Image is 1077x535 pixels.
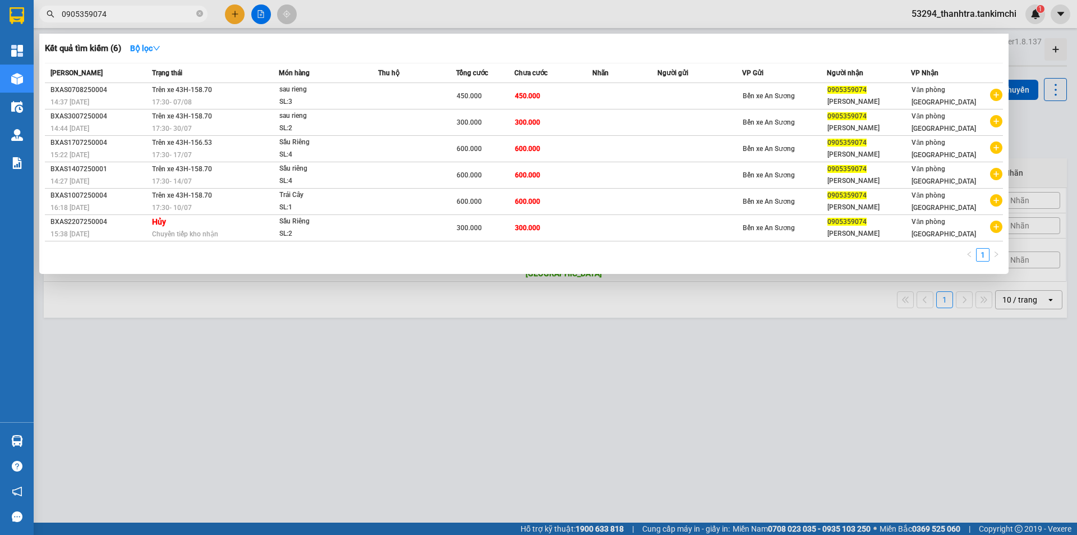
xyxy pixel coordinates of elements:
[963,248,976,262] li: Previous Page
[50,204,89,212] span: 16:18 [DATE]
[11,129,23,141] img: warehouse-icon
[457,171,482,179] span: 600.000
[279,228,363,240] div: SL: 2
[279,69,310,77] span: Món hàng
[45,43,121,54] h3: Kết quả tìm kiếm ( 6 )
[827,191,867,199] span: 0905359074
[62,8,194,20] input: Tìm tên, số ĐT hoặc mã đơn
[152,177,192,185] span: 17:30 - 14/07
[514,69,547,77] span: Chưa cước
[827,218,867,226] span: 0905359074
[912,191,976,212] span: Văn phòng [GEOGRAPHIC_DATA]
[196,10,203,17] span: close-circle
[990,168,1002,180] span: plus-circle
[911,69,938,77] span: VP Nhận
[50,137,149,149] div: BXAS1707250004
[50,177,89,185] span: 14:27 [DATE]
[50,125,89,132] span: 14:44 [DATE]
[966,251,973,258] span: left
[977,249,989,261] a: 1
[743,171,795,179] span: Bến xe An Sương
[152,151,192,159] span: 17:30 - 17/07
[515,92,540,100] span: 450.000
[456,69,488,77] span: Tổng cước
[11,435,23,447] img: warehouse-icon
[743,118,795,126] span: Bến xe An Sương
[279,189,363,202] div: Trái Cây
[827,175,911,187] div: [PERSON_NAME]
[827,112,867,120] span: 0905359074
[990,89,1002,101] span: plus-circle
[912,112,976,132] span: Văn phòng [GEOGRAPHIC_DATA]
[62,47,152,60] text: BXAS1208250002
[827,69,863,77] span: Người nhận
[990,194,1002,207] span: plus-circle
[743,224,795,232] span: Bến xe An Sương
[827,122,911,134] div: [PERSON_NAME]
[515,198,540,205] span: 600.000
[152,112,212,120] span: Trên xe 43H-158.70
[989,248,1003,262] li: Next Page
[152,98,192,106] span: 17:30 - 07/08
[457,224,482,232] span: 300.000
[457,118,482,126] span: 300.000
[152,230,218,238] span: Chuyển tiếp kho nhận
[976,248,989,262] li: 1
[152,86,212,94] span: Trên xe 43H-158.70
[827,96,911,108] div: [PERSON_NAME]
[103,66,206,89] div: Nhận: Văn phòng [GEOGRAPHIC_DATA]
[279,175,363,188] div: SL: 4
[592,69,609,77] span: Nhãn
[10,7,24,24] img: logo-vxr
[515,224,540,232] span: 300.000
[515,145,540,153] span: 600.000
[152,69,182,77] span: Trạng thái
[152,204,192,212] span: 17:30 - 10/07
[279,202,363,214] div: SL: 1
[963,248,976,262] button: left
[279,96,363,108] div: SL: 3
[742,69,763,77] span: VP Gửi
[827,139,867,147] span: 0905359074
[50,98,89,106] span: 14:37 [DATE]
[827,202,911,213] div: [PERSON_NAME]
[279,110,363,122] div: sau rieng
[11,45,23,57] img: dashboard-icon
[912,165,976,185] span: Văn phòng [GEOGRAPHIC_DATA]
[912,218,976,238] span: Văn phòng [GEOGRAPHIC_DATA]
[827,149,911,161] div: [PERSON_NAME]
[990,115,1002,127] span: plus-circle
[50,84,149,96] div: BXAS0708250004
[152,217,166,226] strong: Hủy
[990,221,1002,233] span: plus-circle
[743,198,795,205] span: Bến xe An Sương
[11,73,23,85] img: warehouse-icon
[196,9,203,20] span: close-circle
[11,157,23,169] img: solution-icon
[515,118,540,126] span: 300.000
[8,66,97,89] div: Gửi: Bến xe An Sương
[515,171,540,179] span: 600.000
[279,136,363,149] div: Sầu Riêng
[50,190,149,202] div: BXAS1007250004
[827,86,867,94] span: 0905359074
[152,191,212,199] span: Trên xe 43H-158.70
[990,141,1002,154] span: plus-circle
[130,44,160,53] strong: Bộ lọc
[12,461,22,472] span: question-circle
[457,198,482,205] span: 600.000
[279,84,363,96] div: sau rieng
[378,69,399,77] span: Thu hộ
[993,251,1000,258] span: right
[11,101,23,113] img: warehouse-icon
[50,69,103,77] span: [PERSON_NAME]
[279,216,363,228] div: Sầu Riêng
[152,125,192,132] span: 17:30 - 30/07
[743,145,795,153] span: Bến xe An Sương
[827,165,867,173] span: 0905359074
[279,163,363,175] div: Sầu riêng
[50,216,149,228] div: BXAS2207250004
[50,111,149,122] div: BXAS3007250004
[153,44,160,52] span: down
[50,151,89,159] span: 15:22 [DATE]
